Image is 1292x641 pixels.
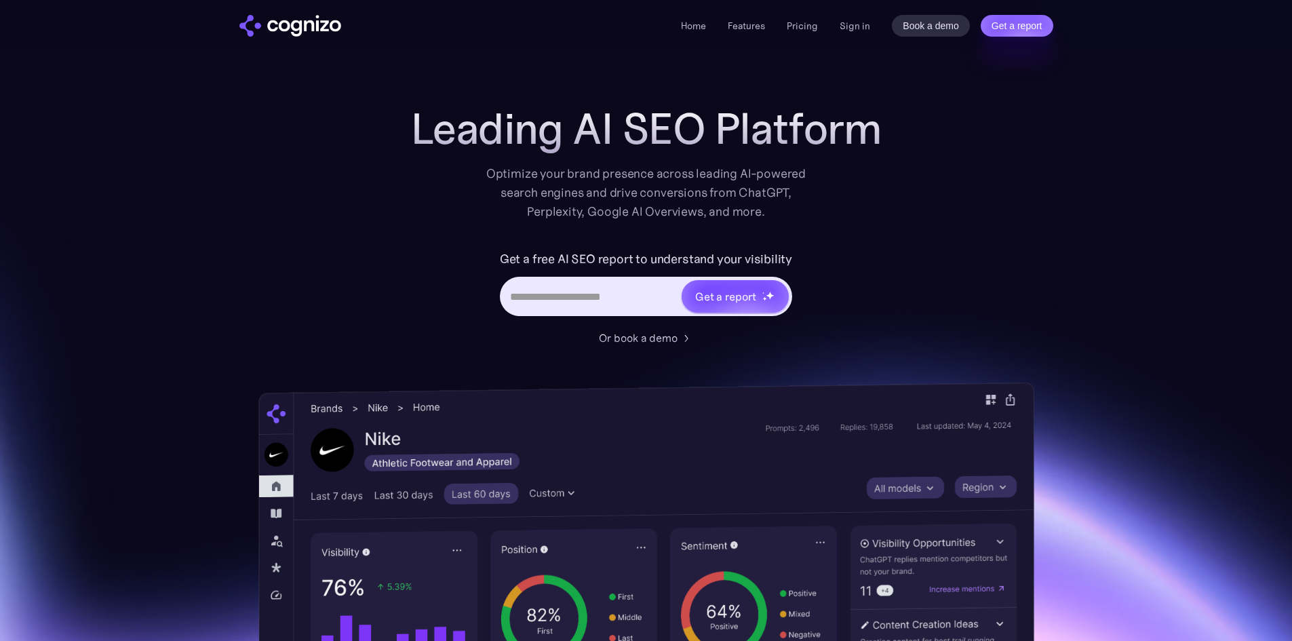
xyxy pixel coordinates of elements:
[840,18,870,34] a: Sign in
[411,104,882,153] h1: Leading AI SEO Platform
[695,288,756,305] div: Get a report
[762,292,764,294] img: star
[728,20,765,32] a: Features
[680,279,790,314] a: Get a reportstarstarstar
[500,248,792,323] form: Hero URL Input Form
[681,20,706,32] a: Home
[500,248,792,270] label: Get a free AI SEO report to understand your visibility
[479,164,813,221] div: Optimize your brand presence across leading AI-powered search engines and drive conversions from ...
[599,330,694,346] a: Or book a demo
[981,15,1053,37] a: Get a report
[239,15,341,37] a: home
[787,20,818,32] a: Pricing
[599,330,678,346] div: Or book a demo
[762,296,767,301] img: star
[239,15,341,37] img: cognizo logo
[892,15,970,37] a: Book a demo
[766,291,775,300] img: star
